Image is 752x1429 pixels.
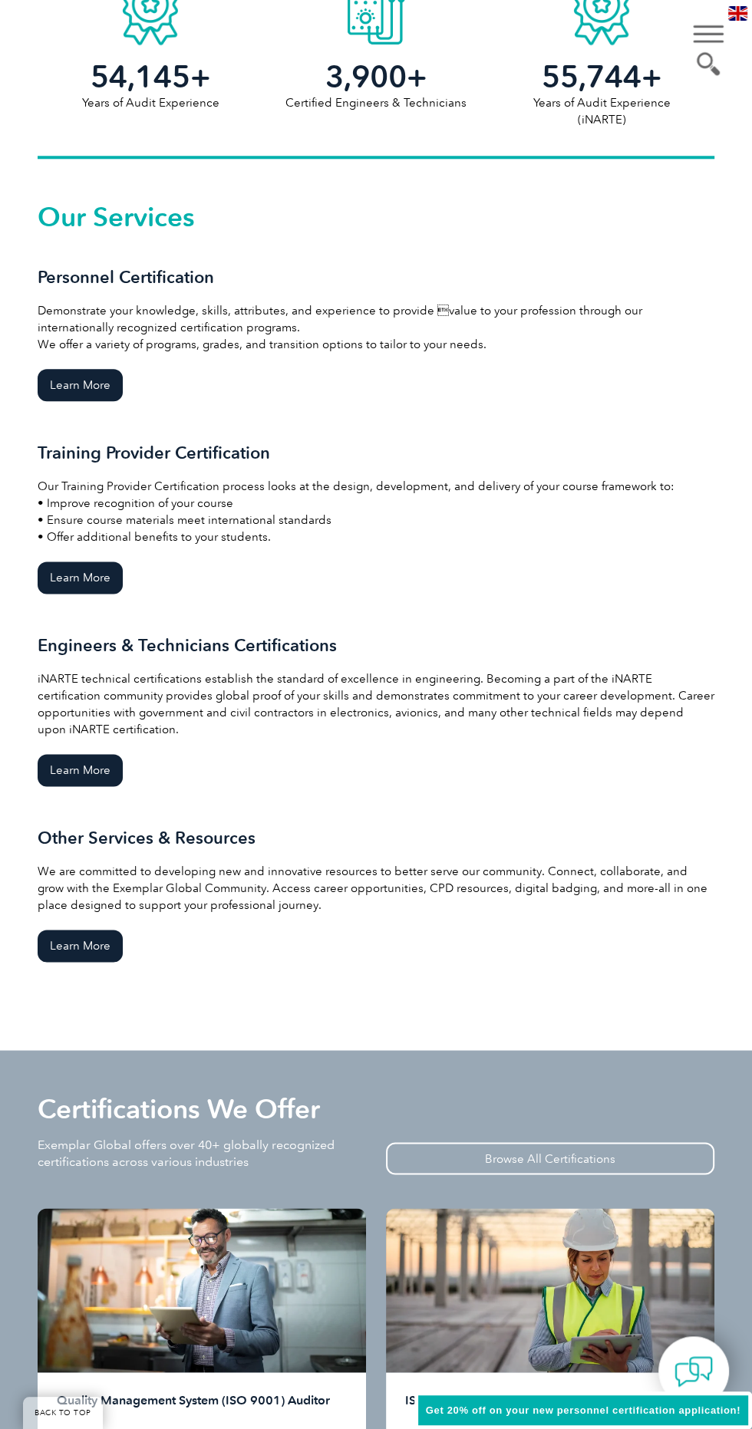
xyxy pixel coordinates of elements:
p: Certified Engineers & Technicians [263,94,489,125]
p: Years of Audit Experience (iNARTE) [489,94,714,125]
h3: Personnel Certification [38,268,714,287]
p: Demonstrate your knowledge, skills, attributes, and experience to provide value to your professi... [38,302,714,353]
a: Browse All Certifications [386,1142,714,1174]
h3: Other Services & Resources [38,828,714,848]
p: iNARTE technical certifications establish the standard of excellence in engineering. Becoming a p... [38,670,714,738]
h2: + [263,64,489,89]
img: contact-chat.png [674,1352,713,1391]
p: Years of Audit Experience [38,94,263,125]
h2: Certifications We Offer [38,1096,320,1121]
span: Get 20% off on your new personnel certification application! [426,1404,740,1416]
a: Learn More [38,930,123,962]
span: 54,145 [90,58,190,95]
span: 55,744 [541,58,641,95]
h3: Training Provider Certification [38,443,714,463]
h2: + [489,64,714,89]
a: Learn More [38,369,123,401]
a: Learn More [38,561,123,594]
span: 3,900 [325,58,406,95]
img: en [728,6,747,21]
h2: + [38,64,263,89]
p: Our Training Provider Certification process looks at the design, development, and delivery of you... [38,478,714,545]
a: Learn More [38,754,123,786]
p: We are committed to developing new and innovative resources to better serve our community. Connec... [38,863,714,914]
a: BACK TO TOP [23,1397,103,1429]
h3: Engineers & Technicians Certifications [38,636,714,655]
p: Exemplar Global offers over 40+ globally recognized certifications across various industries [38,1136,362,1170]
h2: Our Services [38,205,714,229]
